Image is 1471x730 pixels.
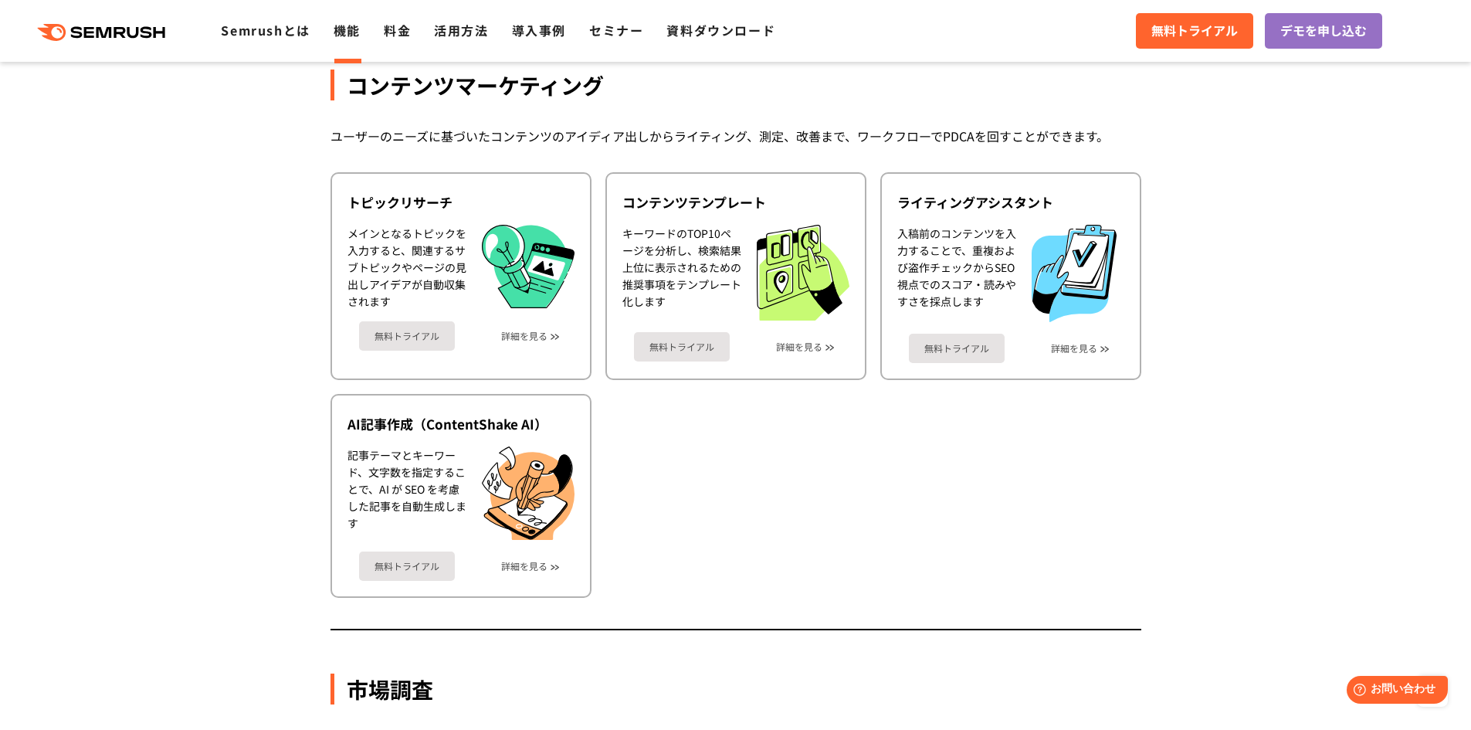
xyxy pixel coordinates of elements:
a: 詳細を見る [1051,343,1097,354]
div: トピックリサーチ [347,193,575,212]
a: 無料トライアル [359,321,455,351]
span: 無料トライアル [1151,21,1238,41]
div: キーワードのTOP10ページを分析し、検索結果上位に表示されるための推奨事項をテンプレート化します [622,225,741,321]
a: 無料トライアル [1136,13,1253,49]
div: 入稿前のコンテンツを入力することで、重複および盗作チェックからSEO視点でのスコア・読みやすさを採点します [897,225,1016,322]
img: ライティングアシスタント [1032,225,1117,322]
a: 料金 [384,21,411,39]
div: ユーザーのニーズに基づいたコンテンツのアイディア出しからライティング、測定、改善まで、ワークフローでPDCAを回すことができます。 [330,125,1141,148]
a: Semrushとは [221,21,310,39]
a: 資料ダウンロード [666,21,775,39]
a: 無料トライアル [359,552,455,581]
img: コンテンツテンプレート [757,225,849,321]
a: 機能 [334,21,361,39]
a: デモを申し込む [1265,13,1382,49]
div: 市場調査 [330,674,1141,705]
div: ライティングアシスタント [897,193,1124,212]
img: トピックリサーチ [482,225,575,308]
a: 導入事例 [512,21,566,39]
div: AI記事作成（ContentShake AI） [347,415,575,433]
a: 無料トライアル [634,332,730,362]
a: 詳細を見る [776,341,822,352]
div: コンテンツマーケティング [330,70,1141,100]
img: AI記事作成（ContentShake AI） [482,446,575,541]
div: メインとなるトピックを入力すると、関連するサブトピックやページの見出しアイデアが自動収集されます [347,225,466,310]
a: 無料トライアル [909,334,1005,363]
div: コンテンツテンプレート [622,193,849,212]
iframe: Help widget launcher [1334,670,1454,713]
a: 活用方法 [434,21,488,39]
a: 詳細を見る [501,561,547,572]
a: 詳細を見る [501,331,547,341]
div: 記事テーマとキーワード、文字数を指定することで、AI が SEO を考慮した記事を自動生成します [347,446,466,541]
span: デモを申し込む [1280,21,1367,41]
a: セミナー [589,21,643,39]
